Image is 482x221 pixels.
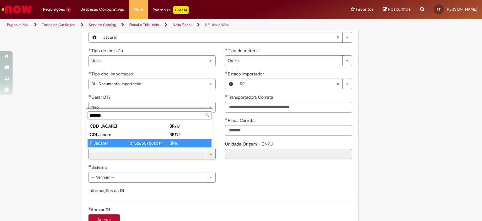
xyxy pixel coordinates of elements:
[169,131,209,138] div: BR7U
[90,140,130,146] div: F. Jacareí
[169,140,209,146] div: BR16
[90,123,130,129] div: CDD JACAREI
[130,140,169,146] div: 07526557000614
[86,121,213,149] ul: Unidade Origem - Nome
[90,131,130,138] div: CDI Jacareí
[169,123,209,129] div: BR7U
